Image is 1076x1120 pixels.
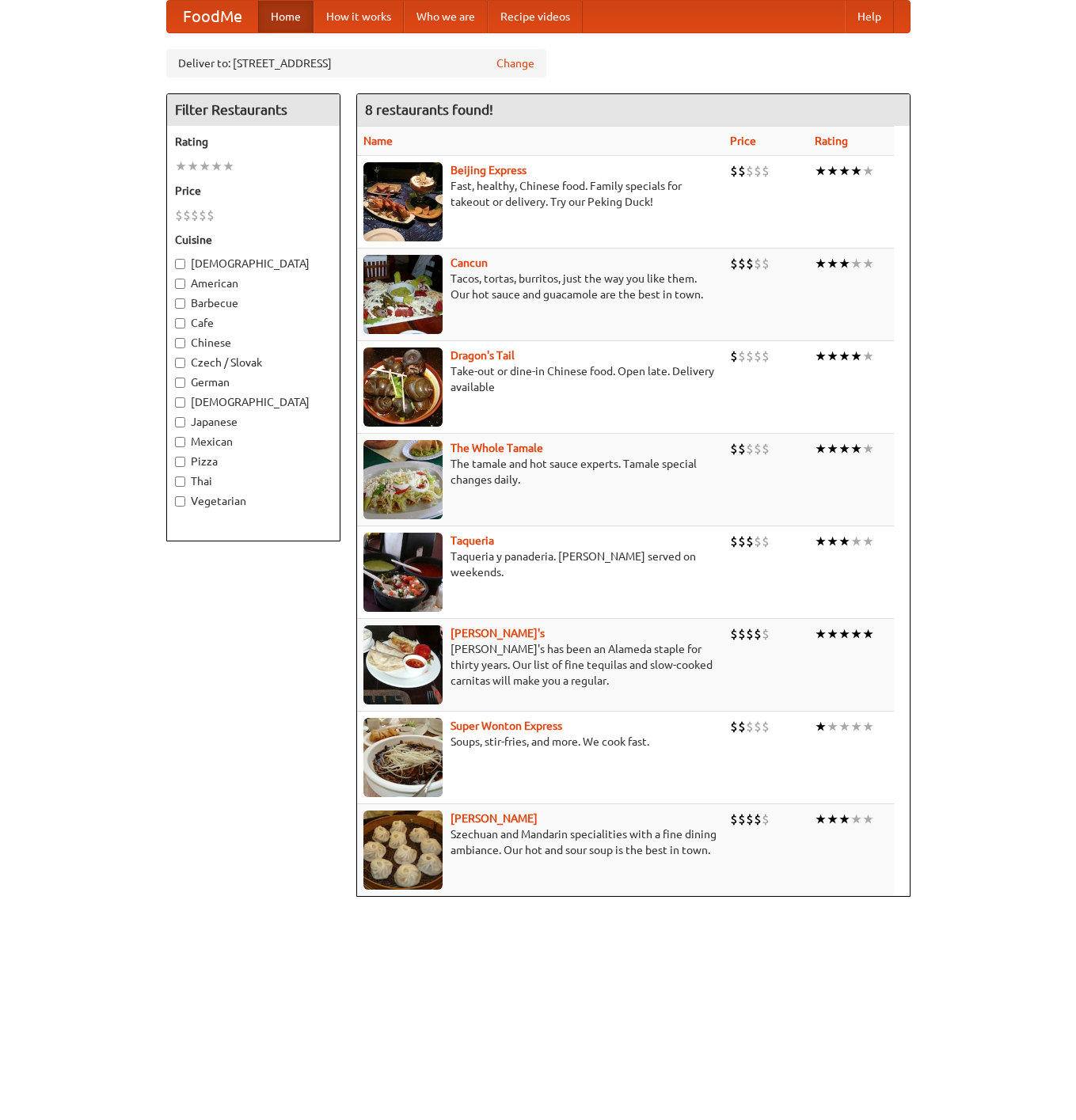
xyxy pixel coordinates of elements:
[754,440,762,457] li: $
[175,134,332,150] h5: Rating
[838,811,850,828] li: ★
[815,718,827,735] li: ★
[850,718,862,735] li: ★
[175,295,332,311] label: Barbecue
[175,374,332,390] label: German
[815,135,848,147] a: Rating
[862,255,874,272] li: ★
[175,318,185,328] input: Cafe
[451,812,538,825] a: [PERSON_NAME]
[746,162,754,180] li: $
[175,355,332,370] label: Czech / Slovak
[211,158,222,175] li: ★
[730,255,738,272] li: $
[451,442,543,454] a: The Whole Tamale
[762,440,770,457] li: $
[862,533,874,550] li: ★
[175,338,185,348] input: Chinese
[175,358,185,368] input: Czech / Slovak
[754,625,762,643] li: $
[363,456,717,488] p: The tamale and hot sauce experts. Tamale special changes daily.
[175,158,187,175] li: ★
[746,440,754,457] li: $
[363,135,393,147] a: Name
[451,256,488,269] a: Cancun
[187,158,199,175] li: ★
[191,207,199,224] li: $
[738,162,746,180] li: $
[175,256,332,271] label: [DEMOGRAPHIC_DATA]
[838,718,850,735] li: ★
[175,259,185,269] input: [DEMOGRAPHIC_DATA]
[838,533,850,550] li: ★
[175,279,185,289] input: American
[363,641,717,689] p: [PERSON_NAME]'s has been an Alameda staple for thirty years. Our list of fine tequilas and slow-c...
[827,811,838,828] li: ★
[738,625,746,643] li: $
[363,440,443,519] img: wholetamale.jpg
[850,625,862,643] li: ★
[175,298,185,309] input: Barbecue
[815,162,827,180] li: ★
[738,440,746,457] li: $
[175,335,332,351] label: Chinese
[754,347,762,365] li: $
[738,347,746,365] li: $
[838,440,850,457] li: ★
[746,718,754,735] li: $
[862,347,874,365] li: ★
[175,378,185,388] input: German
[815,255,827,272] li: ★
[363,347,443,427] img: dragon.jpg
[827,440,838,457] li: ★
[838,162,850,180] li: ★
[175,232,332,248] h5: Cuisine
[175,417,185,427] input: Japanese
[363,811,443,890] img: shandong.jpg
[488,1,583,32] a: Recipe videos
[363,363,717,395] p: Take-out or dine-in Chinese food. Open late. Delivery available
[850,162,862,180] li: ★
[222,158,234,175] li: ★
[175,275,332,291] label: American
[827,162,838,180] li: ★
[815,347,827,365] li: ★
[838,255,850,272] li: ★
[451,627,545,640] b: [PERSON_NAME]'s
[762,347,770,365] li: $
[754,718,762,735] li: $
[827,533,838,550] li: ★
[862,718,874,735] li: ★
[862,625,874,643] li: ★
[451,534,494,547] b: Taqueria
[738,811,746,828] li: $
[175,476,185,487] input: Thai
[451,164,527,177] b: Beijing Express
[850,347,862,365] li: ★
[730,162,738,180] li: $
[827,625,838,643] li: ★
[815,811,827,828] li: ★
[451,719,562,732] a: Super Wonton Express
[838,347,850,365] li: ★
[363,718,443,797] img: superwonton.jpg
[167,1,258,32] a: FoodMe
[827,718,838,735] li: ★
[314,1,404,32] a: How it works
[845,1,894,32] a: Help
[175,397,185,408] input: [DEMOGRAPHIC_DATA]
[175,454,332,469] label: Pizza
[167,94,340,126] h4: Filter Restaurants
[175,493,332,509] label: Vegetarian
[850,811,862,828] li: ★
[363,162,443,241] img: beijing.jpg
[738,255,746,272] li: $
[730,811,738,828] li: $
[850,440,862,457] li: ★
[815,533,827,550] li: ★
[175,207,183,224] li: $
[199,207,207,224] li: $
[365,102,493,117] ng-pluralize: 8 restaurants found!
